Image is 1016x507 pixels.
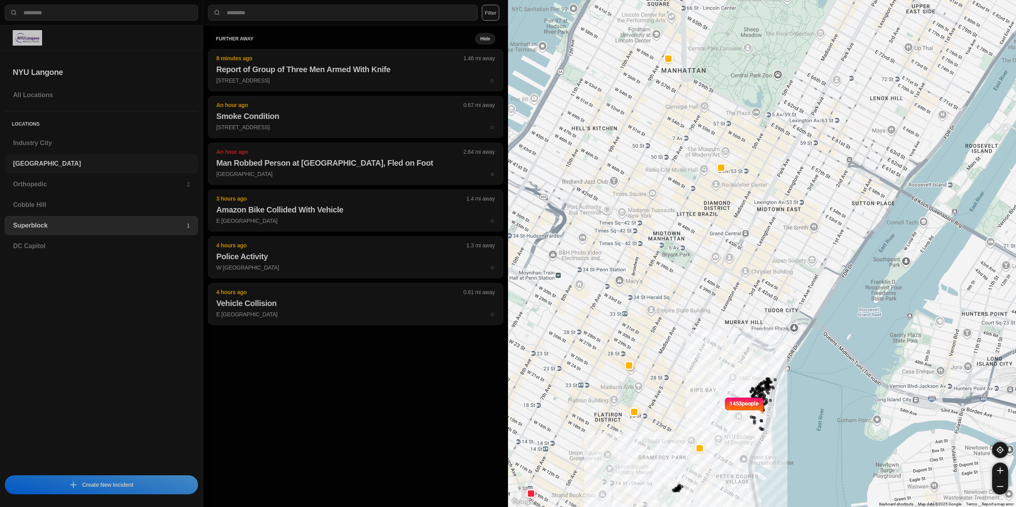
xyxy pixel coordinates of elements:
[208,77,503,84] a: 8 minutes ago1.46 mi awayReport of Group of Three Men Armed With Knife[STREET_ADDRESS]star
[464,148,495,156] p: 2.64 mi away
[216,298,495,309] h2: Vehicle Collision
[82,481,133,489] p: Create New Incident
[187,222,190,230] p: 1
[13,67,190,78] h2: NYU Langone
[490,218,495,224] span: star
[216,170,495,178] p: [GEOGRAPHIC_DATA]
[992,442,1008,458] button: recenter
[10,9,18,17] img: search
[997,467,1003,474] img: zoom-in
[208,124,503,130] a: An hour ago0.67 mi awaySmoke Condition[STREET_ADDRESS]star
[208,143,503,185] button: An hour ago2.64 mi awayMan Robbed Person at [GEOGRAPHIC_DATA], Fled on Foot[GEOGRAPHIC_DATA]star
[208,96,503,138] button: An hour ago0.67 mi awaySmoke Condition[STREET_ADDRESS]star
[208,217,503,224] a: 3 hours ago1.4 mi awayAmazon Bike Collided With VehicleE [GEOGRAPHIC_DATA]star
[13,30,42,46] img: logo
[510,497,536,507] a: Open this area in Google Maps (opens a new window)
[490,171,495,177] span: star
[187,180,190,188] p: 2
[982,502,1014,506] a: Report a map error
[216,64,495,75] h2: Report of Group of Three Men Armed With Knife
[490,124,495,130] span: star
[724,396,729,414] img: notch
[464,288,495,296] p: 0.61 mi away
[216,101,464,109] p: An hour ago
[13,138,190,148] h3: Industry City
[216,111,495,122] h2: Smoke Condition
[216,217,495,225] p: E [GEOGRAPHIC_DATA]
[213,9,221,17] img: search
[5,175,198,194] a: Orthopedic2
[208,264,503,271] a: 4 hours ago1.3 mi awayPolice ActivityW [GEOGRAPHIC_DATA]star
[466,241,495,249] p: 1.3 mi away
[216,241,466,249] p: 4 hours ago
[490,77,495,84] span: star
[216,54,464,62] p: 8 minutes ago
[208,311,503,318] a: 4 hours ago0.61 mi awayVehicle CollisionE [GEOGRAPHIC_DATA]star
[70,482,77,488] img: icon
[216,77,495,84] p: [STREET_ADDRESS]
[5,216,198,235] a: Superblock1
[490,311,495,318] span: star
[216,310,495,318] p: E [GEOGRAPHIC_DATA]
[464,101,495,109] p: 0.67 mi away
[5,475,198,494] button: iconCreate New Incident
[216,251,495,262] h2: Police Activity
[13,221,187,230] h3: Superblock
[997,483,1003,490] img: zoom-out
[208,189,503,231] button: 3 hours ago1.4 mi awayAmazon Bike Collided With VehicleE [GEOGRAPHIC_DATA]star
[464,54,495,62] p: 1.46 mi away
[216,157,495,168] h2: Man Robbed Person at [GEOGRAPHIC_DATA], Fled on Foot
[13,200,190,210] h3: Cobble Hill
[480,36,490,42] small: Hide
[13,180,187,189] h3: Orthopedic
[482,5,499,21] button: Filter
[5,111,198,134] h5: Locations
[879,501,913,507] button: Keyboard shortcuts
[5,86,198,105] a: All Locations
[466,195,495,203] p: 1.4 mi away
[759,396,765,414] img: notch
[475,33,495,44] button: Hide
[216,264,495,272] p: W [GEOGRAPHIC_DATA]
[216,195,466,203] p: 3 hours ago
[13,159,190,168] h3: [GEOGRAPHIC_DATA]
[992,463,1008,478] button: zoom-in
[216,204,495,215] h2: Amazon Bike Collided With Vehicle
[208,236,503,278] button: 4 hours ago1.3 mi awayPolice ActivityW [GEOGRAPHIC_DATA]star
[997,446,1004,453] img: recenter
[208,49,503,91] button: 8 minutes ago1.46 mi awayReport of Group of Three Men Armed With Knife[STREET_ADDRESS]star
[216,123,495,131] p: [STREET_ADDRESS]
[510,497,536,507] img: Google
[5,134,198,153] a: Industry City
[208,283,503,325] button: 4 hours ago0.61 mi awayVehicle CollisionE [GEOGRAPHIC_DATA]star
[216,148,464,156] p: An hour ago
[5,195,198,214] a: Cobble Hill
[966,502,977,506] a: Terms
[208,170,503,177] a: An hour ago2.64 mi awayMan Robbed Person at [GEOGRAPHIC_DATA], Fled on Foot[GEOGRAPHIC_DATA]star
[5,154,198,173] a: [GEOGRAPHIC_DATA]
[13,241,190,251] h3: DC Capitol
[918,502,961,506] span: Map data ©2025 Google
[216,36,475,42] h5: further away
[729,400,759,417] p: 1453 people
[490,264,495,271] span: star
[13,90,190,100] h3: All Locations
[5,237,198,256] a: DC Capitol
[216,288,464,296] p: 4 hours ago
[992,478,1008,494] button: zoom-out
